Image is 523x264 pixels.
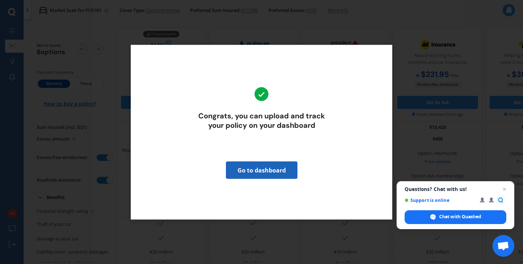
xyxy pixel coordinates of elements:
[500,185,509,194] span: Close chat
[405,198,475,203] span: Support is online
[226,161,297,179] a: Go to dashboard
[198,112,325,129] div: Congrats, you can upload and track
[492,235,514,257] div: Open chat
[198,121,325,129] span: your policy on your dashboard
[405,210,506,224] div: Chat with Quashed
[439,214,481,220] span: Chat with Quashed
[405,186,506,192] span: Questions? Chat with us!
